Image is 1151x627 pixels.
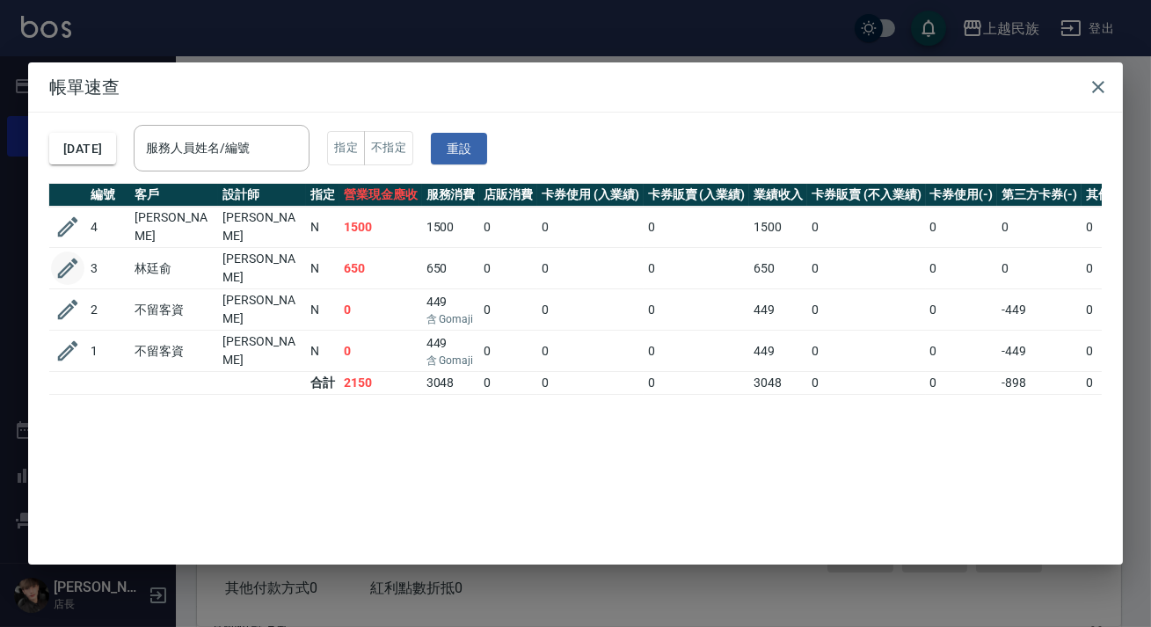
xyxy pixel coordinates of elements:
[86,184,130,207] th: 編號
[479,248,537,289] td: 0
[749,248,807,289] td: 650
[49,133,116,165] button: [DATE]
[807,331,925,372] td: 0
[997,248,1082,289] td: 0
[431,133,487,165] button: 重設
[926,248,998,289] td: 0
[130,207,218,248] td: [PERSON_NAME]
[306,184,339,207] th: 指定
[218,248,306,289] td: [PERSON_NAME]
[749,331,807,372] td: 449
[426,311,476,327] p: 含 Gomaji
[479,372,537,395] td: 0
[422,331,480,372] td: 449
[479,331,537,372] td: 0
[306,372,339,395] td: 合計
[422,372,480,395] td: 3048
[426,353,476,368] p: 含 Gomaji
[926,184,998,207] th: 卡券使用(-)
[339,372,422,395] td: 2150
[422,207,480,248] td: 1500
[644,289,750,331] td: 0
[339,289,422,331] td: 0
[807,248,925,289] td: 0
[327,131,365,165] button: 指定
[86,248,130,289] td: 3
[86,207,130,248] td: 4
[364,131,413,165] button: 不指定
[479,289,537,331] td: 0
[130,248,218,289] td: 林廷俞
[479,184,537,207] th: 店販消費
[644,331,750,372] td: 0
[306,248,339,289] td: N
[997,207,1082,248] td: 0
[218,289,306,331] td: [PERSON_NAME]
[28,62,1123,112] h2: 帳單速查
[997,289,1082,331] td: -449
[339,184,422,207] th: 營業現金應收
[130,184,218,207] th: 客戶
[749,207,807,248] td: 1500
[537,331,644,372] td: 0
[644,372,750,395] td: 0
[537,372,644,395] td: 0
[807,207,925,248] td: 0
[644,248,750,289] td: 0
[218,207,306,248] td: [PERSON_NAME]
[644,207,750,248] td: 0
[749,289,807,331] td: 449
[749,184,807,207] th: 業績收入
[537,248,644,289] td: 0
[130,289,218,331] td: 不留客資
[339,331,422,372] td: 0
[218,184,306,207] th: 設計師
[537,184,644,207] th: 卡券使用 (入業績)
[130,331,218,372] td: 不留客資
[479,207,537,248] td: 0
[749,372,807,395] td: 3048
[306,331,339,372] td: N
[926,331,998,372] td: 0
[926,207,998,248] td: 0
[537,289,644,331] td: 0
[997,184,1082,207] th: 第三方卡券(-)
[926,372,998,395] td: 0
[422,248,480,289] td: 650
[339,248,422,289] td: 650
[422,289,480,331] td: 449
[306,289,339,331] td: N
[537,207,644,248] td: 0
[807,372,925,395] td: 0
[807,184,925,207] th: 卡券販賣 (不入業績)
[422,184,480,207] th: 服務消費
[86,289,130,331] td: 2
[997,331,1082,372] td: -449
[306,207,339,248] td: N
[218,331,306,372] td: [PERSON_NAME]
[926,289,998,331] td: 0
[644,184,750,207] th: 卡券販賣 (入業績)
[807,289,925,331] td: 0
[339,207,422,248] td: 1500
[86,331,130,372] td: 1
[997,372,1082,395] td: -898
